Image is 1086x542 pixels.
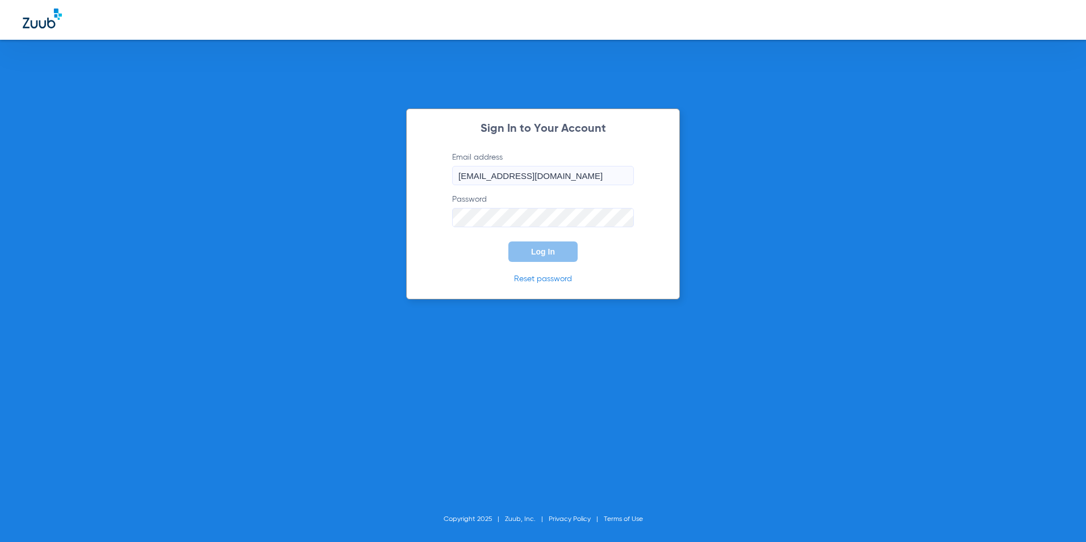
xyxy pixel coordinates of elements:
[452,152,634,185] label: Email address
[604,516,643,523] a: Terms of Use
[452,166,634,185] input: Email address
[452,208,634,227] input: Password
[505,514,549,525] li: Zuub, Inc.
[549,516,591,523] a: Privacy Policy
[531,247,555,256] span: Log In
[452,194,634,227] label: Password
[508,241,578,262] button: Log In
[444,514,505,525] li: Copyright 2025
[514,275,572,283] a: Reset password
[435,123,651,135] h2: Sign In to Your Account
[23,9,62,28] img: Zuub Logo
